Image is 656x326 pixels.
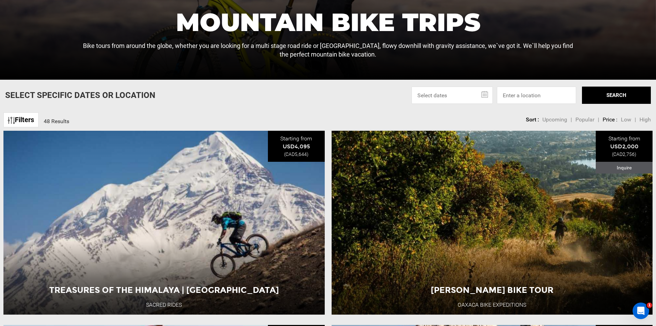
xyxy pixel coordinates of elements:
span: [PERSON_NAME] Bike Tour [431,180,553,190]
p: Select Specific Dates Or Location [5,89,155,101]
span: High [639,116,651,123]
span: 1 [647,303,652,308]
img: images [475,149,510,176]
img: btn-icon.svg [8,117,15,124]
input: Enter a location [497,87,576,104]
span: Treasures of the Himalaya | [GEOGRAPHIC_DATA] [49,175,279,185]
button: View Adventure [458,260,527,278]
p: Bike tours from around the globe, whether you are looking for a multi stage road ride or [GEOGRAP... [82,41,574,59]
img: images [143,154,185,171]
span: [GEOGRAPHIC_DATA] [428,248,492,255]
a: Filters [3,112,39,127]
span: Upcoming [542,116,567,123]
span: Popular [575,116,594,123]
h1: Mountain Bike Trips [82,10,574,34]
button: View Adventure [129,255,198,273]
span: 12 Day Adventure [164,243,228,249]
li: | [571,116,572,124]
iframe: Intercom live chat [633,303,649,319]
li: | [598,116,599,124]
li: | [635,116,636,124]
span: Low [621,116,631,123]
span: 6 Day Adventure [492,248,556,255]
span: 48 Results [44,118,69,125]
span: [GEOGRAPHIC_DATA] [100,243,164,249]
li: Price : [603,116,617,124]
button: SEARCH [582,87,651,104]
input: Select dates [412,87,493,104]
li: Sort : [526,116,539,124]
